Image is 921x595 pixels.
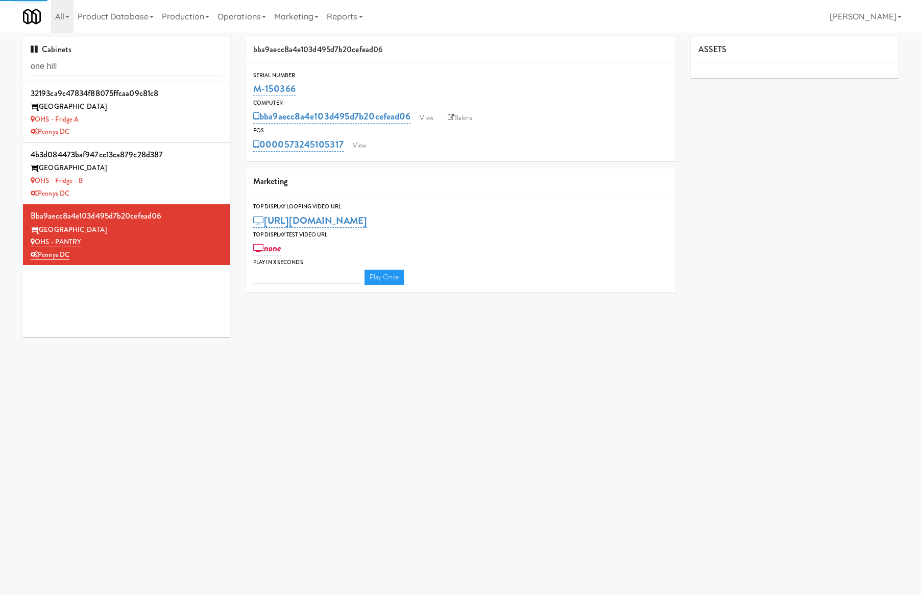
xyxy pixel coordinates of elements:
div: bba9aecc8a4e103d495d7b20cefead06 [246,37,675,63]
a: Play Once [365,270,404,285]
div: Computer [253,98,668,108]
span: Marketing [253,175,287,187]
a: Balena [443,110,478,126]
a: Pennys DC [31,188,69,198]
a: OHS - PANTRY [31,237,81,247]
li: 4b3d084473baf947cc13ca879c28d387[GEOGRAPHIC_DATA] OHS - Fridge - BPennys DC [23,143,230,204]
div: Serial Number [253,70,668,81]
a: none [253,241,281,255]
a: [URL][DOMAIN_NAME] [253,213,367,228]
div: [GEOGRAPHIC_DATA] [31,162,223,175]
div: [GEOGRAPHIC_DATA] [31,224,223,236]
span: Cabinets [31,43,71,55]
div: 32193ca9c47834f88075ffcaa09c81c8 [31,86,223,101]
div: Top Display Looping Video Url [253,202,668,212]
a: M-150366 [253,82,296,96]
div: 4b3d084473baf947cc13ca879c28d387 [31,147,223,162]
div: [GEOGRAPHIC_DATA] [31,101,223,113]
a: View [415,110,438,126]
div: POS [253,126,668,136]
a: OHS - Fridge - B [31,176,83,185]
div: bba9aecc8a4e103d495d7b20cefead06 [31,208,223,224]
a: View [348,138,371,153]
img: Micromart [23,8,41,26]
div: Play in X seconds [253,257,668,268]
a: Pennys DC [31,127,69,136]
span: ASSETS [698,43,727,55]
div: Top Display Test Video Url [253,230,668,240]
li: 32193ca9c47834f88075ffcaa09c81c8[GEOGRAPHIC_DATA] OHS - Fridge APennys DC [23,82,230,143]
a: 0000573245105317 [253,137,344,152]
li: bba9aecc8a4e103d495d7b20cefead06[GEOGRAPHIC_DATA] OHS - PANTRYPennys DC [23,204,230,265]
a: OHS - Fridge A [31,114,79,124]
input: Search cabinets [31,57,223,76]
a: bba9aecc8a4e103d495d7b20cefead06 [253,109,410,124]
a: Pennys DC [31,250,69,260]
